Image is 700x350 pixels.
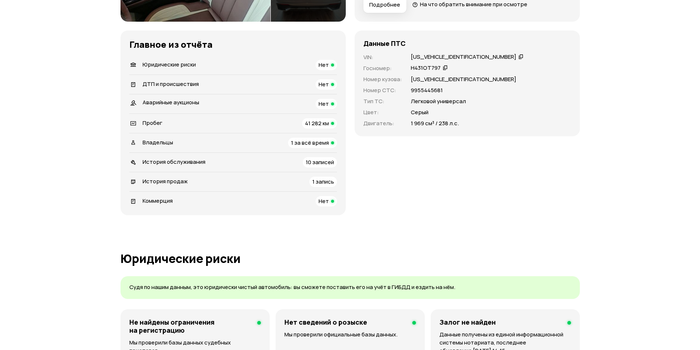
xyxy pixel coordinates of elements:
p: 9955445681 [411,86,443,94]
p: Судя по нашим данным, это юридически чистый автомобиль: вы сможете поставить его на учёт в ГИБДД ... [129,284,571,291]
p: Тип ТС : [363,97,402,105]
p: Двигатель : [363,119,402,127]
span: Нет [319,197,329,205]
span: История обслуживания [143,158,205,166]
span: Владельцы [143,138,173,146]
span: 41 282 км [305,119,329,127]
p: Серый [411,108,428,116]
p: VIN : [363,53,402,61]
h3: Главное из отчёта [129,39,337,50]
p: Легковой универсал [411,97,466,105]
div: Н431ОТ797 [411,64,441,72]
span: История продаж [143,177,188,185]
span: Подробнее [369,1,400,8]
span: Коммерция [143,197,173,205]
span: Юридические риски [143,61,196,68]
span: 1 за всё время [291,139,329,147]
span: Аварийные аукционы [143,98,199,106]
h1: Юридические риски [121,252,580,265]
h4: Нет сведений о розыске [284,318,367,326]
p: Госномер : [363,64,402,72]
p: Номер кузова : [363,75,402,83]
span: Пробег [143,119,162,127]
span: 1 запись [312,178,334,185]
p: 1 969 см³ / 238 л.с. [411,119,459,127]
div: [US_VEHICLE_IDENTIFICATION_NUMBER] [411,53,516,61]
span: Нет [319,80,329,88]
p: Номер СТС : [363,86,402,94]
h4: Залог не найден [439,318,496,326]
span: Нет [319,100,329,108]
p: Цвет : [363,108,402,116]
span: ДТП и происшествия [143,80,199,88]
span: Нет [319,61,329,69]
h4: Не найдены ограничения на регистрацию [129,318,252,334]
h4: Данные ПТС [363,39,406,47]
p: Мы проверили официальные базы данных. [284,331,416,339]
span: На что обратить внимание при осмотре [420,0,527,8]
a: На что обратить внимание при осмотре [412,0,528,8]
p: [US_VEHICLE_IDENTIFICATION_NUMBER] [411,75,516,83]
span: 10 записей [306,158,334,166]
